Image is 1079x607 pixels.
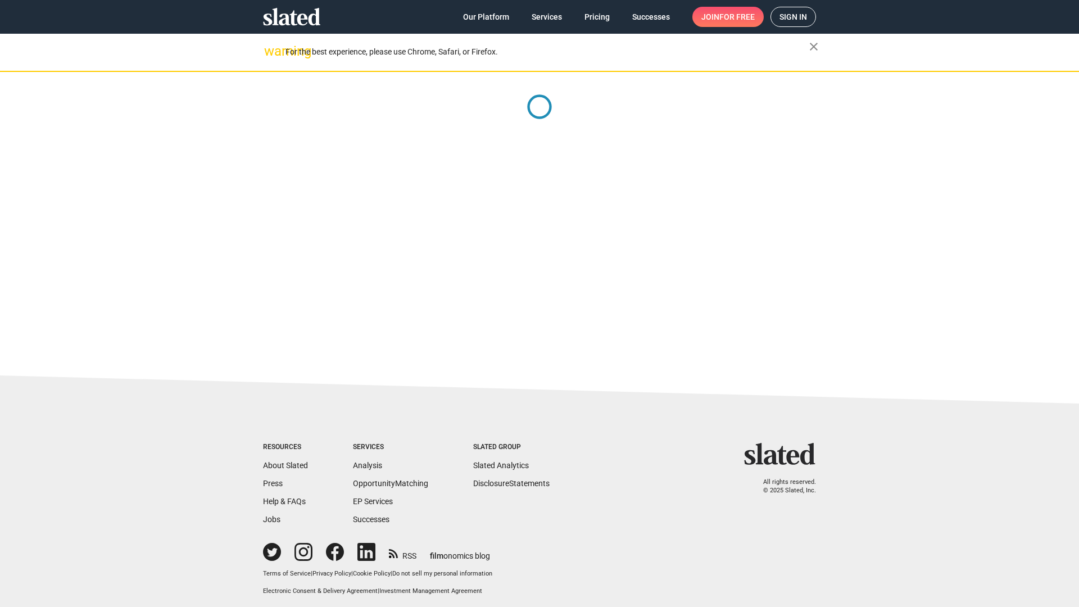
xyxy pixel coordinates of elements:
[807,40,820,53] mat-icon: close
[473,461,529,470] a: Slated Analytics
[389,544,416,561] a: RSS
[311,570,312,577] span: |
[379,587,482,595] a: Investment Management Agreement
[285,44,809,60] div: For the best experience, please use Chrome, Safari, or Firefox.
[353,515,389,524] a: Successes
[779,7,807,26] span: Sign in
[719,7,755,27] span: for free
[692,7,764,27] a: Joinfor free
[263,515,280,524] a: Jobs
[263,443,308,452] div: Resources
[353,443,428,452] div: Services
[473,443,550,452] div: Slated Group
[264,44,278,58] mat-icon: warning
[430,551,443,560] span: film
[463,7,509,27] span: Our Platform
[263,479,283,488] a: Press
[312,570,351,577] a: Privacy Policy
[701,7,755,27] span: Join
[353,570,391,577] a: Cookie Policy
[351,570,353,577] span: |
[353,497,393,506] a: EP Services
[353,461,382,470] a: Analysis
[770,7,816,27] a: Sign in
[353,479,428,488] a: OpportunityMatching
[430,542,490,561] a: filmonomics blog
[523,7,571,27] a: Services
[473,479,550,488] a: DisclosureStatements
[584,7,610,27] span: Pricing
[263,570,311,577] a: Terms of Service
[263,587,378,595] a: Electronic Consent & Delivery Agreement
[751,478,816,495] p: All rights reserved. © 2025 Slated, Inc.
[632,7,670,27] span: Successes
[378,587,379,595] span: |
[575,7,619,27] a: Pricing
[623,7,679,27] a: Successes
[263,497,306,506] a: Help & FAQs
[391,570,392,577] span: |
[263,461,308,470] a: About Slated
[532,7,562,27] span: Services
[454,7,518,27] a: Our Platform
[392,570,492,578] button: Do not sell my personal information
